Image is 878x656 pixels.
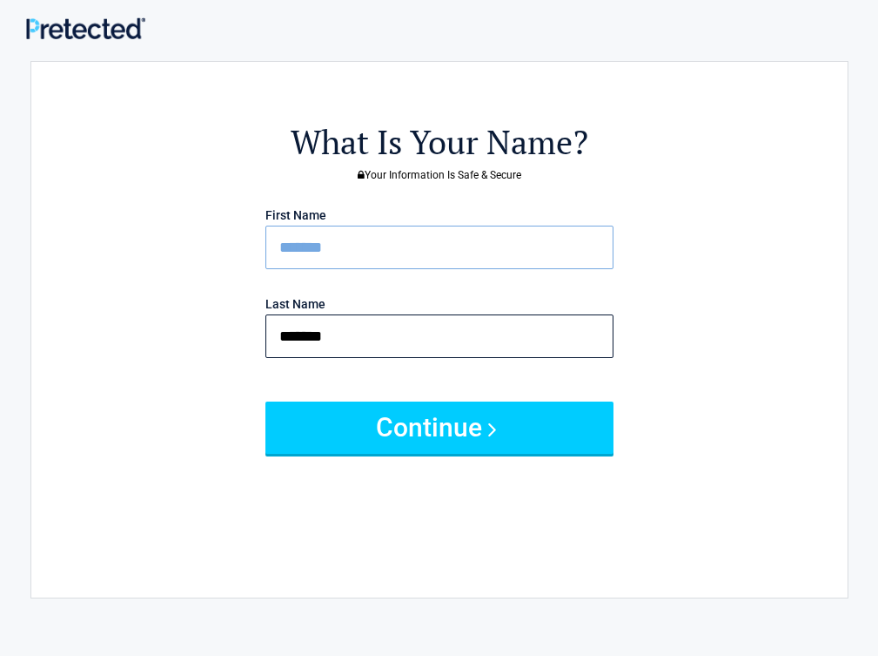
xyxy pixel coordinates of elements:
[265,402,613,454] button: Continue
[127,170,752,180] h3: Your Information Is Safe & Secure
[26,17,145,39] img: Main Logo
[265,209,326,221] label: First Name
[265,298,325,310] label: Last Name
[127,120,752,165] h2: What Is Your Name?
